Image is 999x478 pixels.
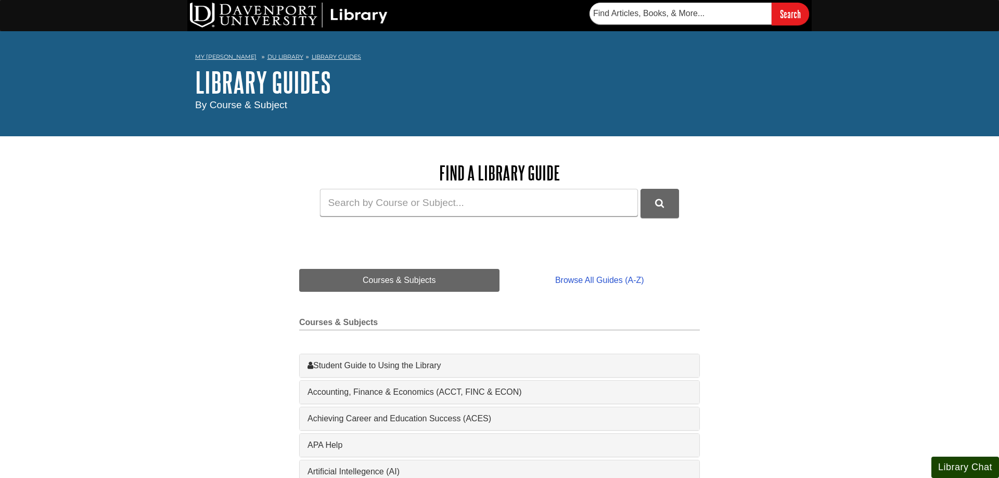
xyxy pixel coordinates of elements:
a: Library Guides [312,53,361,60]
h1: Library Guides [195,67,804,98]
h2: Courses & Subjects [299,318,700,330]
a: Courses & Subjects [299,269,499,292]
a: Browse All Guides (A-Z) [499,269,700,292]
a: APA Help [308,439,691,451]
i: Search Library Guides [655,199,664,208]
input: Search by Course or Subject... [320,189,638,216]
a: Accounting, Finance & Economics (ACCT, FINC & ECON) [308,386,691,398]
a: DU Library [267,53,303,60]
h2: Find a Library Guide [299,162,700,184]
nav: breadcrumb [195,50,804,67]
a: Artificial Intellegence (AI) [308,466,691,478]
form: Searches DU Library's articles, books, and more [590,3,809,25]
div: By Course & Subject [195,98,804,113]
a: Student Guide to Using the Library [308,359,691,372]
button: Library Chat [931,457,999,478]
input: Find Articles, Books, & More... [590,3,772,24]
img: DU Library [190,3,388,28]
a: Achieving Career and Education Success (ACES) [308,412,691,425]
a: My [PERSON_NAME] [195,53,257,61]
input: Search [772,3,809,25]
